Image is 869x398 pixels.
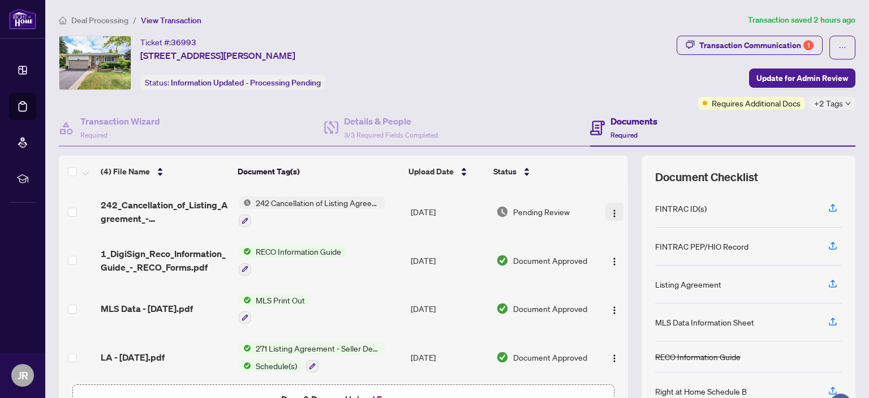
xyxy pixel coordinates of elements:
[655,240,748,253] div: FINTRAC PEP/HIO Record
[239,196,385,227] button: Status Icon242 Cancellation of Listing Agreement - Authority to Offer for Sale
[239,245,251,258] img: Status Icon
[71,15,128,25] span: Deal Processing
[610,114,657,128] h4: Documents
[655,316,754,328] div: MLS Data Information Sheet
[251,294,309,306] span: MLS Print Out
[406,285,492,333] td: [DATE]
[239,196,251,209] img: Status Icon
[496,254,509,267] img: Document Status
[605,251,623,269] button: Logo
[756,69,848,87] span: Update for Admin Review
[610,354,619,363] img: Logo
[239,360,251,372] img: Status Icon
[803,40,814,50] div: 1
[513,302,587,315] span: Document Approved
[748,14,855,27] article: Transaction saved 2 hours ago
[610,306,619,315] img: Logo
[251,196,385,209] span: 242 Cancellation of Listing Agreement - Authority to Offer for Sale
[496,302,509,315] img: Document Status
[9,8,36,29] img: logo
[404,156,488,187] th: Upload Date
[489,156,595,187] th: Status
[101,247,229,274] span: 1_DigiSign_Reco_Information_Guide_-_RECO_Forms.pdf
[605,299,623,318] button: Logo
[408,165,454,178] span: Upload Date
[59,16,67,24] span: home
[251,245,346,258] span: RECO Information Guide
[493,165,517,178] span: Status
[96,156,233,187] th: (4) File Name
[513,254,587,267] span: Document Approved
[251,342,385,354] span: 271 Listing Agreement - Seller Designated Representation Agreement Authority to Offer for Sale
[814,97,843,110] span: +2 Tags
[610,257,619,266] img: Logo
[513,206,570,218] span: Pending Review
[59,36,131,89] img: IMG-E12181711_1.jpg
[101,302,193,315] span: MLS Data - [DATE].pdf
[655,278,721,290] div: Listing Agreement
[712,97,801,109] span: Requires Additional Docs
[239,342,385,373] button: Status Icon271 Listing Agreement - Seller Designated Representation Agreement Authority to Offer ...
[496,351,509,363] img: Document Status
[80,114,160,128] h4: Transaction Wizard
[101,350,165,364] span: LA - [DATE].pdf
[233,156,405,187] th: Document Tag(s)
[171,78,321,88] span: Information Updated - Processing Pending
[171,37,196,48] span: 36993
[140,49,295,62] span: [STREET_ADDRESS][PERSON_NAME]
[406,236,492,285] td: [DATE]
[251,360,302,372] span: Schedule(s)
[496,206,509,218] img: Document Status
[406,333,492,382] td: [DATE]
[239,294,309,324] button: Status IconMLS Print Out
[101,198,229,225] span: 242_Cancellation_of_Listing_Agreement_-_Authority_to_Offer_for_Sale_-_PropTx-OREA_2025-08-31_08_3...
[344,131,438,139] span: 3/3 Required Fields Completed
[101,165,150,178] span: (4) File Name
[655,169,758,185] span: Document Checklist
[655,350,741,363] div: RECO Information Guide
[239,294,251,306] img: Status Icon
[18,367,28,383] span: JR
[344,114,438,128] h4: Details & People
[610,131,638,139] span: Required
[133,14,136,27] li: /
[140,36,196,49] div: Ticket #:
[610,209,619,218] img: Logo
[239,342,251,354] img: Status Icon
[824,358,858,392] button: Open asap
[845,101,851,106] span: down
[80,131,107,139] span: Required
[749,69,855,88] button: Update for Admin Review
[655,385,747,397] div: Right at Home Schedule B
[655,202,707,215] div: FINTRAC ID(s)
[513,351,587,363] span: Document Approved
[699,36,814,54] div: Transaction Communication
[838,44,846,52] span: ellipsis
[140,75,325,90] div: Status:
[239,245,346,276] button: Status IconRECO Information Guide
[605,203,623,221] button: Logo
[406,187,492,236] td: [DATE]
[677,36,823,55] button: Transaction Communication1
[605,348,623,366] button: Logo
[141,15,201,25] span: View Transaction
